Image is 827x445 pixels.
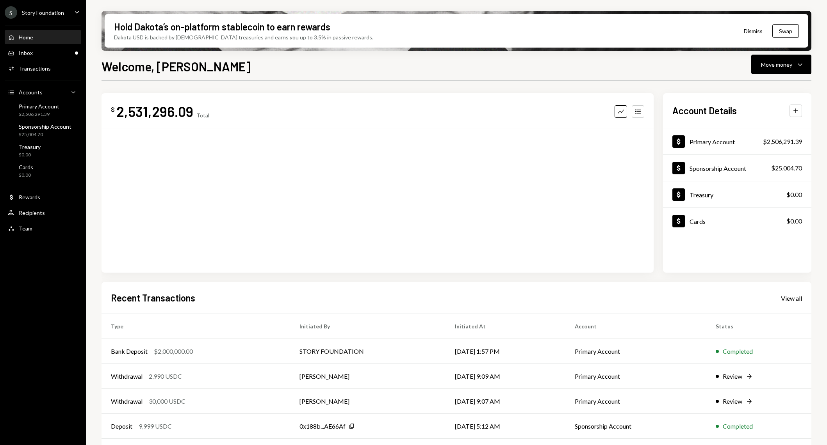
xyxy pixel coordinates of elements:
a: Sponsorship Account$25,004.70 [5,121,81,140]
a: Transactions [5,61,81,75]
div: Primary Account [690,138,735,145]
td: [DATE] 5:12 AM [446,414,565,439]
th: Initiated By [290,314,446,339]
a: Primary Account$2,506,291.39 [5,101,81,119]
div: Total [196,112,209,119]
div: Cards [690,218,706,225]
div: $0.00 [19,152,41,158]
a: Rewards [5,190,81,204]
div: Deposit [111,422,132,431]
div: $2,506,291.39 [763,137,802,146]
div: Recipients [19,209,45,216]
td: [PERSON_NAME] [290,389,446,414]
a: Inbox [5,46,81,60]
td: Primary Account [565,339,706,364]
td: Primary Account [565,364,706,389]
div: Accounts [19,89,43,96]
div: Inbox [19,50,33,56]
div: $25,004.70 [19,131,71,138]
td: Sponsorship Account [565,414,706,439]
div: Review [723,372,742,381]
div: Sponsorship Account [19,123,71,130]
a: Cards$0.00 [663,208,811,234]
td: STORY FOUNDATION [290,339,446,364]
div: Sponsorship Account [690,165,746,172]
div: Hold Dakota’s on-platform stablecoin to earn rewards [114,20,330,33]
div: 2,531,296.09 [116,103,193,120]
a: Treasury$0.00 [5,141,81,160]
div: Withdrawal [111,397,143,406]
div: 30,000 USDC [149,397,185,406]
div: $0.00 [19,172,33,179]
td: [PERSON_NAME] [290,364,446,389]
button: Move money [751,55,811,74]
a: Recipients [5,206,81,220]
div: $2,000,000.00 [154,347,193,356]
div: Treasury [19,144,41,150]
div: $0.00 [786,190,802,199]
div: Rewards [19,194,40,200]
div: Story Foundation [22,9,64,16]
h1: Welcome, [PERSON_NAME] [102,59,251,74]
td: [DATE] 1:57 PM [446,339,565,364]
h2: Recent Transactions [111,291,195,304]
div: Primary Account [19,103,59,110]
div: Completed [723,347,753,356]
div: Cards [19,164,33,170]
th: Status [706,314,811,339]
a: Sponsorship Account$25,004.70 [663,155,811,181]
h2: Account Details [672,104,737,117]
a: Primary Account$2,506,291.39 [663,128,811,154]
div: Completed [723,422,753,431]
div: 9,999 USDC [139,422,172,431]
button: Dismiss [734,22,772,40]
div: Transactions [19,65,51,72]
a: Cards$0.00 [5,161,81,180]
div: Withdrawal [111,372,143,381]
a: Team [5,221,81,235]
div: S [5,6,17,19]
div: Move money [761,60,792,69]
div: $25,004.70 [771,163,802,173]
div: $2,506,291.39 [19,111,59,118]
div: 0x188b...AE66Af [299,422,346,431]
th: Initiated At [446,314,565,339]
div: 2,990 USDC [149,372,182,381]
div: Team [19,225,32,232]
a: Home [5,30,81,44]
div: View all [781,294,802,302]
a: Accounts [5,85,81,99]
div: $0.00 [786,216,802,226]
div: $ [111,106,115,113]
a: View all [781,294,802,302]
td: [DATE] 9:07 AM [446,389,565,414]
th: Type [102,314,290,339]
a: Treasury$0.00 [663,181,811,207]
div: Review [723,397,742,406]
button: Swap [772,24,799,38]
td: [DATE] 9:09 AM [446,364,565,389]
div: Home [19,34,33,41]
div: Dakota USD is backed by [DEMOGRAPHIC_DATA] treasuries and earns you up to 3.5% in passive rewards. [114,33,373,41]
td: Primary Account [565,389,706,414]
div: Treasury [690,191,713,199]
div: Bank Deposit [111,347,148,356]
th: Account [565,314,706,339]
